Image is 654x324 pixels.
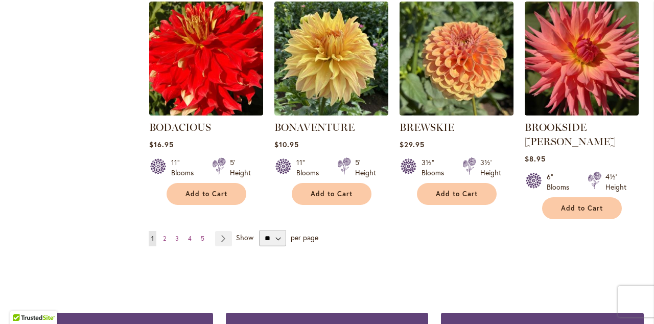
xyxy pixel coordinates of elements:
button: Add to Cart [417,183,497,205]
a: 2 [160,231,169,246]
span: Add to Cart [311,190,353,198]
a: BROOKSIDE CHERI [525,108,639,118]
button: Add to Cart [292,183,371,205]
span: $29.95 [400,140,425,149]
span: per page [291,233,318,242]
div: 4½' Height [605,172,626,192]
button: Add to Cart [542,197,622,219]
div: 11" Blooms [171,157,200,178]
span: Add to Cart [436,190,478,198]
a: Bonaventure [274,108,388,118]
span: Add to Cart [185,190,227,198]
a: 5 [198,231,207,246]
a: BODACIOUS [149,121,211,133]
img: Bonaventure [274,2,388,115]
a: BREWSKIE [400,108,513,118]
iframe: Launch Accessibility Center [8,288,36,316]
a: BROOKSIDE [PERSON_NAME] [525,121,616,148]
span: 3 [175,235,179,242]
img: BODACIOUS [149,2,263,115]
img: BREWSKIE [400,2,513,115]
div: 3½" Blooms [422,157,450,178]
span: 1 [151,235,154,242]
span: 4 [188,235,192,242]
div: 3½' Height [480,157,501,178]
span: Show [236,233,253,242]
span: Add to Cart [561,204,603,213]
a: BONAVENTURE [274,121,355,133]
a: BREWSKIE [400,121,454,133]
button: Add to Cart [167,183,246,205]
div: 5' Height [230,157,251,178]
a: BODACIOUS [149,108,263,118]
span: $16.95 [149,140,174,149]
span: 5 [201,235,204,242]
div: 11" Blooms [296,157,325,178]
span: 2 [163,235,166,242]
a: 3 [173,231,181,246]
img: BROOKSIDE CHERI [525,2,639,115]
span: $8.95 [525,154,546,164]
div: 5' Height [355,157,376,178]
span: $10.95 [274,140,299,149]
a: 4 [185,231,194,246]
div: 6" Blooms [547,172,575,192]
